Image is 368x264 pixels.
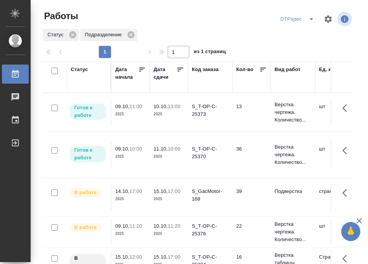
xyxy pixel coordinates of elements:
[80,29,137,41] div: Подразделение
[154,223,168,229] p: 10.10,
[115,223,129,229] p: 09.10,
[129,223,142,229] p: 11:20
[154,195,184,203] p: 2025
[115,195,146,203] p: 2025
[275,101,311,124] p: Верстка чертежа. Количество...
[71,66,88,73] div: Статус
[337,12,353,26] span: Посмотреть информацию
[85,31,124,39] p: Подразделение
[168,146,180,152] p: 10:00
[47,31,66,39] p: Статус
[192,103,229,118] div: S_T-OP-C-25373
[338,99,356,117] button: Здесь прячутся важные кнопки
[154,104,168,109] p: 10.10,
[74,189,96,196] p: В работе
[115,66,138,81] div: Дата начала
[154,153,184,160] p: 2025
[315,219,360,245] td: шт
[115,153,146,160] p: 2025
[275,66,301,73] div: Вид работ
[115,230,146,238] p: 2025
[338,141,356,160] button: Здесь прячутся важные кнопки
[74,224,96,231] p: В работе
[115,104,129,109] p: 09.10,
[129,104,142,109] p: 11:00
[115,188,129,194] p: 14.10,
[338,219,356,237] button: Здесь прячутся важные кнопки
[115,146,129,152] p: 09.10,
[192,222,229,238] div: S_T-OP-C-25376
[315,184,360,211] td: страница
[192,188,229,203] div: S_GacMotor-168
[168,223,180,229] p: 11:20
[154,188,168,194] p: 15.10,
[42,10,78,22] span: Работы
[69,188,107,198] div: Исполнитель выполняет работу
[338,184,356,202] button: Здесь прячутся важные кнопки
[168,254,180,260] p: 17:00
[236,66,254,73] div: Кол-во
[129,188,142,194] p: 17:00
[154,146,168,152] p: 11.10,
[74,146,101,162] p: Готов к работе
[69,103,107,121] div: Исполнитель может приступить к работе
[315,141,360,168] td: шт
[194,47,226,58] span: из 1 страниц
[129,254,142,260] p: 12:00
[192,145,229,160] div: S_T-OP-C-25370
[344,224,357,240] span: 🙏
[115,254,129,260] p: 15.10,
[154,230,184,238] p: 2025
[275,220,311,243] p: Верстка чертежа. Количество...
[232,99,271,126] td: 13
[232,141,271,168] td: 36
[319,10,337,28] span: Настроить таблицу
[319,66,338,73] div: Ед. изм
[192,66,219,73] div: Код заказа
[232,219,271,245] td: 22
[315,99,360,126] td: шт
[129,146,142,152] p: 10:00
[168,188,180,194] p: 17:00
[341,222,360,241] button: 🙏
[232,184,271,211] td: 39
[43,29,79,41] div: Статус
[278,13,319,25] div: split button
[154,110,184,118] p: 2025
[154,254,168,260] p: 15.10,
[275,188,311,195] p: Подверстка
[69,145,107,163] div: Исполнитель может приступить к работе
[275,143,311,166] p: Верстка чертежа. Количество...
[74,104,101,119] p: Готов к работе
[168,104,180,109] p: 13:00
[154,66,177,81] div: Дата сдачи
[115,110,146,118] p: 2025
[69,222,107,233] div: Исполнитель выполняет работу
